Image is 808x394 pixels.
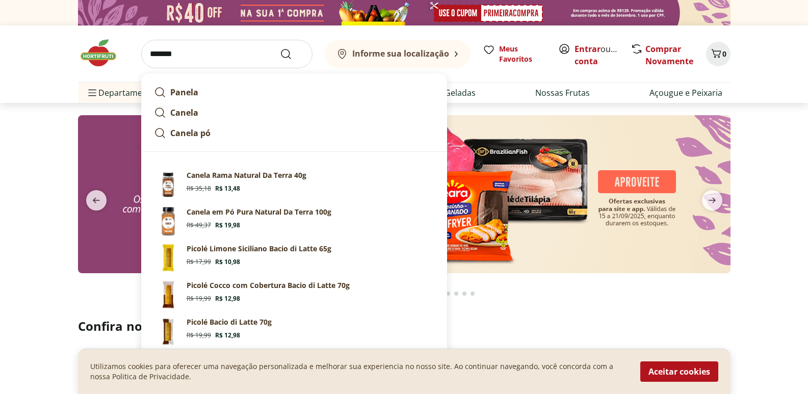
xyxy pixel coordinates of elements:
button: Menu [86,81,98,105]
button: Aceitar cookies [640,361,718,382]
a: Canela pó [150,123,438,143]
button: previous [78,190,115,211]
span: R$ 19,99 [187,295,211,303]
strong: Panela [170,87,198,98]
span: R$ 49,37 [187,221,211,229]
a: Picolé Cocco com Cobertura Bacio di Latte 70gR$ 19,99R$ 12,98 [150,276,438,313]
img: Principal [154,317,183,346]
span: ou [575,43,620,67]
strong: Canela pó [170,127,211,139]
span: R$ 17,99 [187,258,211,266]
p: Utilizamos cookies para oferecer uma navegação personalizada e melhorar sua experiencia no nosso ... [90,361,628,382]
a: Criar conta [575,43,631,67]
img: Principal [154,244,183,272]
a: PrincipalPicolé Bacio di Latte 70gR$ 19,99R$ 12,98 [150,313,438,350]
a: Canela em Pó Pura Natural Da Terra 100gR$ 49,37R$ 19,98 [150,203,438,240]
strong: Canela [170,107,198,118]
span: R$ 19,98 [215,221,240,229]
button: Informe sua localização [325,40,471,68]
a: Nossas Frutas [535,87,590,99]
p: Canela Rama Natural Da Terra 40g [187,170,306,180]
a: Comprar Novamente [645,43,693,67]
a: Entrar [575,43,601,55]
span: R$ 12,98 [215,331,240,339]
button: Go to page 17 from fs-carousel [468,281,477,306]
p: Picolé Bacio di Latte 70g [187,317,272,327]
img: Hortifruti [78,38,129,68]
a: Meus Favoritos [483,44,546,64]
span: R$ 12,98 [215,295,240,303]
b: Informe sua localização [352,48,449,59]
span: R$ 35,18 [187,185,211,193]
span: Departamentos [86,81,160,105]
button: Carrinho [706,42,731,66]
a: PrincipalCanela Rama Natural Da Terra 40gR$ 35,18R$ 13,48 [150,166,438,203]
span: 0 [722,49,726,59]
a: PrincipalPicolé Limone Siciliano Bacio di Latte 65gR$ 17,99R$ 10,98 [150,240,438,276]
button: Submit Search [280,48,304,60]
p: Picolé Cocco com Cobertura Bacio di Latte 70g [187,280,350,291]
h2: Confira nossos descontos exclusivos [78,318,731,334]
p: Canela em Pó Pura Natural Da Terra 100g [187,207,331,217]
img: Principal [154,170,183,199]
span: R$ 19,99 [187,331,211,339]
span: Meus Favoritos [499,44,546,64]
button: next [694,190,731,211]
span: R$ 10,98 [215,258,240,266]
a: Canela [150,102,438,123]
span: R$ 13,48 [215,185,240,193]
p: Picolé Limone Siciliano Bacio di Latte 65g [187,244,331,254]
button: Go to page 16 from fs-carousel [460,281,468,306]
a: Açougue e Peixaria [649,87,722,99]
input: search [141,40,312,68]
button: Go to page 14 from fs-carousel [444,281,452,306]
button: Go to page 15 from fs-carousel [452,281,460,306]
a: Panela [150,82,438,102]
